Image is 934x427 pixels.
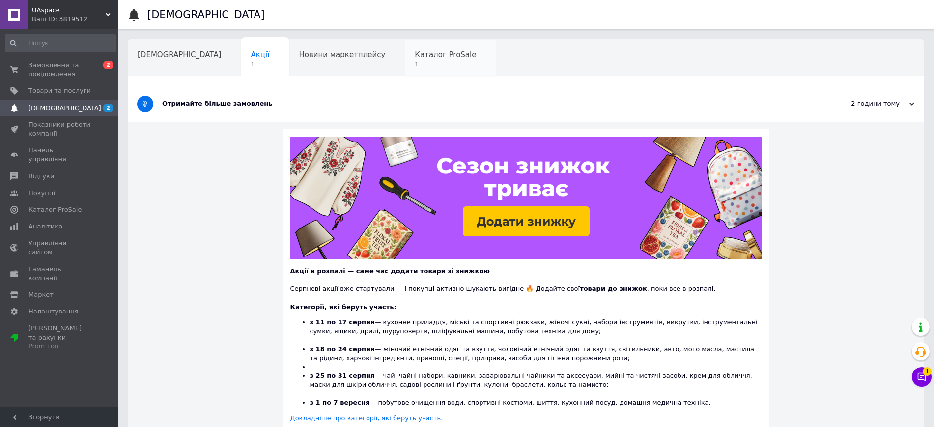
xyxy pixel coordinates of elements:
b: з 25 по 31 серпня [310,372,375,379]
span: Покупці [28,189,55,198]
div: Отримайте більше замовлень [162,99,816,108]
u: Докладніше про категорії, які беруть участь [290,414,441,422]
span: Каталог ProSale [28,205,82,214]
span: Відгуки [28,172,54,181]
span: Налаштування [28,307,79,316]
span: Гаманець компанії [28,265,91,283]
li: — кухонне приладдя, міські та спортивні рюкзаки, жіночі сукні, набори інструментів, викрутки, інс... [310,318,762,345]
li: — побутове очищення води, спортивні костюми, шиття, кухонний посуд, домашня медична техніка. [310,399,762,407]
span: [DEMOGRAPHIC_DATA] [28,104,101,113]
input: Пошук [5,34,116,52]
span: Новини маркетплейсу [299,50,385,59]
span: 2 [103,61,113,69]
span: UAspace [32,6,106,15]
span: Акції [251,50,270,59]
div: Серпневі акції вже стартували — і покупці активно шукають вигідне 🔥 Додайте свої , поки все в роз... [290,276,762,293]
div: Prom топ [28,342,91,351]
span: [PERSON_NAME] та рахунки [28,324,91,351]
span: 2 [103,104,113,112]
span: [DEMOGRAPHIC_DATA] [138,50,222,59]
span: 1 [415,61,476,68]
span: Товари та послуги [28,86,91,95]
li: — жіночий етнічний одяг та взуття, чоловічий етнічний одяг та взуття, світильники, авто, мото мас... [310,345,762,363]
span: Аналітика [28,222,62,231]
b: з 18 по 24 серпня [310,345,375,353]
li: — чай, чайні набори, кавники, заварювальні чайники та аксесуари, мийні та чистячі засоби, крем дл... [310,371,762,399]
b: з 11 по 17 серпня [310,318,375,326]
div: 2 години тому [816,99,914,108]
span: Маркет [28,290,54,299]
a: Докладніше про категорії, які беруть участь. [290,414,443,422]
b: Акції в розпалі — саме час додати товари зі знижкою [290,267,490,275]
b: з 1 по 7 вересня [310,399,370,406]
span: Панель управління [28,146,91,164]
span: Управління сайтом [28,239,91,256]
h1: [DEMOGRAPHIC_DATA] [147,9,265,21]
span: 1 [251,61,270,68]
button: Чат з покупцем1 [912,367,932,387]
span: Показники роботи компанії [28,120,91,138]
span: Каталог ProSale [415,50,476,59]
div: Ваш ID: 3819512 [32,15,118,24]
b: товари до знижок [580,285,647,292]
span: Замовлення та повідомлення [28,61,91,79]
b: Категорії, які беруть участь: [290,303,396,311]
span: 1 [923,365,932,373]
